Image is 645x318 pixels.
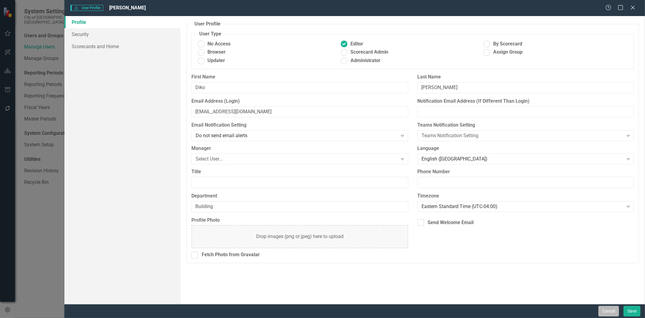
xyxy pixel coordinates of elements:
[207,41,230,48] span: No Access
[417,168,634,175] label: Phone Number
[202,251,260,258] div: Fetch Photo from Gravatar
[598,306,619,316] button: Cancel
[64,16,181,28] a: Profile
[207,49,226,56] span: Browser
[109,5,146,11] span: [PERSON_NAME]
[417,145,634,152] label: Language
[70,5,103,11] span: User Profile
[422,203,623,210] div: Eastern Standard Time (UTC-04:00)
[422,132,623,139] div: Teams Notification Setting
[350,41,363,48] span: Editor
[350,57,380,64] span: Administrator
[191,168,408,175] label: Title
[191,193,408,200] label: Department
[196,31,224,38] legend: User Type
[191,145,408,152] label: Manager
[493,49,523,56] span: Assign Group
[624,306,640,316] button: Save
[417,122,634,129] label: Teams Notification Setting
[207,57,225,64] span: Updater
[350,49,388,56] span: Scorecard Admin
[417,74,634,81] label: Last Name
[196,156,397,163] div: Select User...
[428,219,474,226] div: Send Welcome Email
[64,40,181,52] a: Scorecards and Home
[196,132,397,139] div: Do not send email alerts
[422,156,623,163] div: English ([GEOGRAPHIC_DATA])
[191,217,408,224] label: Profile Photo
[64,28,181,40] a: Security
[191,74,408,81] label: First Name
[191,98,408,105] label: Email Address (Login)
[191,21,223,28] legend: User Profile
[256,233,344,240] div: Drop images (png or jpeg) here to upload
[493,41,522,48] span: By Scorecard
[417,193,634,200] label: Timezone
[191,122,408,129] label: Email Notification Setting
[417,98,634,105] label: Notification Email Address (If Different Than Login)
